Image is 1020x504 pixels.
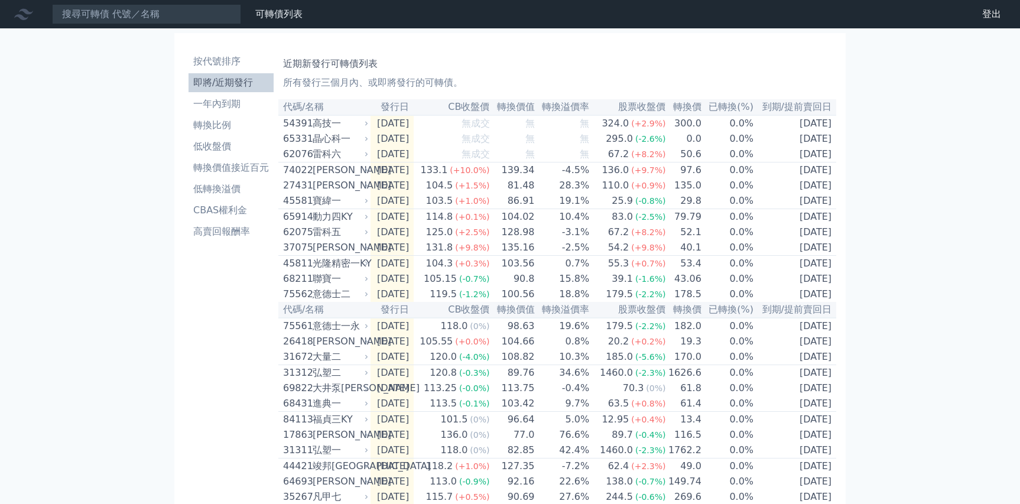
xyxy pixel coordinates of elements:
[283,210,310,224] div: 65914
[666,365,701,381] td: 1626.6
[371,240,414,256] td: [DATE]
[313,381,366,395] div: 大井泵[PERSON_NAME]
[535,256,590,272] td: 0.7%
[609,272,635,286] div: 39.1
[666,131,701,147] td: 0.0
[189,222,274,241] a: 高賣回報酬率
[525,133,535,144] span: 無
[754,256,836,272] td: [DATE]
[455,181,489,190] span: (+1.5%)
[371,193,414,209] td: [DATE]
[631,165,665,175] span: (+9.7%)
[490,365,535,381] td: 89.76
[189,203,274,217] li: CBAS權利金
[189,225,274,239] li: 高賣回報酬率
[283,256,310,271] div: 45811
[754,99,836,115] th: 到期/提前賣回日
[371,381,414,396] td: [DATE]
[702,396,754,412] td: 0.0%
[255,8,303,19] a: 可轉債列表
[427,287,459,301] div: 119.5
[635,196,666,206] span: (-0.8%)
[283,287,310,301] div: 75562
[470,415,489,424] span: (0%)
[490,318,535,334] td: 98.63
[52,4,241,24] input: 搜尋可轉債 代號／名稱
[455,337,489,346] span: (+0.0%)
[666,147,701,162] td: 50.6
[535,225,590,240] td: -3.1%
[666,193,701,209] td: 29.8
[635,274,666,284] span: (-1.6%)
[666,459,701,474] td: 49.0
[535,240,590,256] td: -2.5%
[313,396,366,411] div: 進典一
[459,274,490,284] span: (-0.7%)
[666,162,701,178] td: 97.6
[459,352,490,362] span: (-4.0%)
[535,193,590,209] td: 19.1%
[470,430,489,440] span: (0%)
[313,272,366,286] div: 聯寶一
[525,148,535,160] span: 無
[702,99,754,115] th: 已轉換(%)
[278,302,371,318] th: 代碼/名稱
[702,225,754,240] td: 0.0%
[371,271,414,287] td: [DATE]
[313,256,366,271] div: 光隆精密一KY
[283,76,831,90] p: 所有發行三個月內、或即將發行的可轉債。
[313,178,366,193] div: [PERSON_NAME]
[666,349,701,365] td: 170.0
[313,412,366,427] div: 福貞三KY
[535,427,590,443] td: 76.6%
[414,302,490,318] th: CB收盤價
[313,240,366,255] div: [PERSON_NAME]
[754,271,836,287] td: [DATE]
[754,302,836,318] th: 到期/提前賣回日
[490,396,535,412] td: 103.42
[462,148,490,160] span: 無成交
[490,287,535,302] td: 100.56
[490,193,535,209] td: 86.91
[283,225,310,239] div: 62075
[283,366,310,380] div: 31312
[423,210,455,224] div: 114.8
[666,381,701,396] td: 61.8
[459,383,490,393] span: (-0.0%)
[490,178,535,193] td: 81.48
[599,116,631,131] div: 324.0
[666,396,701,412] td: 61.4
[535,178,590,193] td: 28.3%
[666,427,701,443] td: 116.5
[371,162,414,178] td: [DATE]
[490,225,535,240] td: 128.98
[427,396,459,411] div: 113.5
[754,287,836,302] td: [DATE]
[371,287,414,302] td: [DATE]
[283,163,310,177] div: 74022
[754,240,836,256] td: [DATE]
[423,459,455,473] div: 118.2
[455,196,489,206] span: (+1.0%)
[635,321,666,331] span: (-2.2%)
[371,225,414,240] td: [DATE]
[313,319,366,333] div: 意德士一永
[535,99,590,115] th: 轉換溢價率
[754,427,836,443] td: [DATE]
[754,115,836,131] td: [DATE]
[417,334,455,349] div: 105.55
[702,318,754,334] td: 0.0%
[371,412,414,428] td: [DATE]
[754,178,836,193] td: [DATE]
[580,118,589,129] span: 無
[490,381,535,396] td: 113.75
[490,162,535,178] td: 139.34
[313,225,366,239] div: 雷科五
[702,256,754,272] td: 0.0%
[535,334,590,349] td: 0.8%
[702,412,754,428] td: 0.0%
[702,443,754,459] td: 0.0%
[535,302,590,318] th: 轉換溢價率
[631,119,665,128] span: (+2.9%)
[371,131,414,147] td: [DATE]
